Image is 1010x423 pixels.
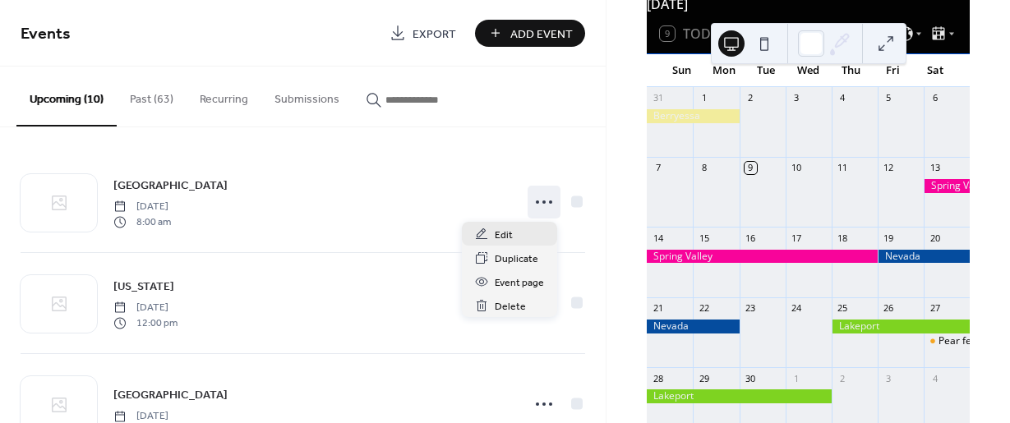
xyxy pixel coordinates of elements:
[495,251,538,268] span: Duplicate
[113,176,228,195] a: [GEOGRAPHIC_DATA]
[113,200,171,214] span: [DATE]
[21,18,71,50] span: Events
[929,92,941,104] div: 6
[872,54,915,87] div: Fri
[698,302,710,315] div: 22
[924,334,970,348] div: Pear festival
[837,372,849,384] div: 2
[883,302,895,315] div: 26
[698,372,710,384] div: 29
[113,277,174,296] a: [US_STATE]
[837,92,849,104] div: 4
[413,25,456,43] span: Export
[652,232,664,244] div: 14
[829,54,872,87] div: Thu
[745,372,757,384] div: 30
[698,92,710,104] div: 1
[832,320,970,333] div: Lakeport
[113,177,228,195] span: [GEOGRAPHIC_DATA]
[652,162,664,174] div: 7
[883,372,895,384] div: 3
[883,232,895,244] div: 19
[113,301,178,315] span: [DATE]
[698,162,710,174] div: 8
[495,274,544,292] span: Event page
[647,109,739,123] div: Berryessa
[924,179,970,193] div: Spring Valley
[883,92,895,104] div: 5
[698,232,710,244] div: 15
[929,162,941,174] div: 13
[652,92,664,104] div: 31
[837,302,849,315] div: 25
[16,67,117,126] button: Upcoming (10)
[113,315,178,330] span: 12:00 pm
[117,67,187,125] button: Past (63)
[377,20,468,47] a: Export
[791,232,803,244] div: 17
[787,54,830,87] div: Wed
[837,162,849,174] div: 11
[113,385,228,404] a: [GEOGRAPHIC_DATA]
[703,54,745,87] div: Mon
[510,25,573,43] span: Add Event
[647,320,739,333] div: Nevada
[791,92,803,104] div: 3
[883,162,895,174] div: 12
[652,372,664,384] div: 28
[495,227,513,244] span: Edit
[745,302,757,315] div: 23
[914,54,957,87] div: Sat
[791,302,803,315] div: 24
[745,162,757,174] div: 9
[745,92,757,104] div: 2
[878,250,970,264] div: Nevada
[939,334,995,348] div: Pear festival
[929,302,941,315] div: 27
[745,232,757,244] div: 16
[791,372,803,384] div: 1
[187,67,261,125] button: Recurring
[261,67,353,125] button: Submissions
[929,372,941,384] div: 4
[929,232,941,244] div: 20
[495,298,526,315] span: Delete
[652,302,664,315] div: 21
[647,389,831,403] div: Lakeport
[113,278,174,296] span: [US_STATE]
[475,20,585,47] button: Add Event
[745,54,787,87] div: Tue
[660,54,703,87] div: Sun
[113,214,171,229] span: 8:00 am
[837,232,849,244] div: 18
[113,387,228,404] span: [GEOGRAPHIC_DATA]
[791,162,803,174] div: 10
[647,250,877,264] div: Spring Valley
